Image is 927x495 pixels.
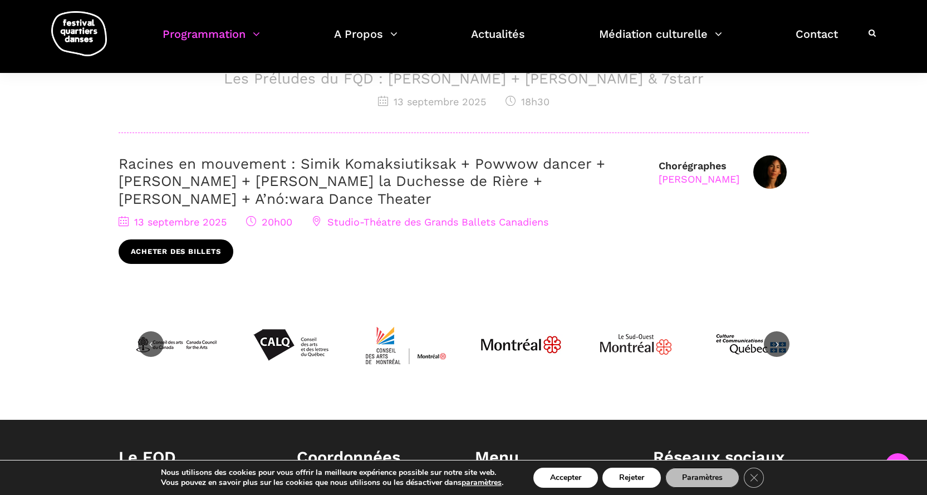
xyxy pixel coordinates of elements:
[506,96,550,107] span: 18h30
[161,478,503,488] p: Vous pouvez en savoir plus sur les cookies que nous utilisons ou les désactiver dans .
[659,159,739,185] div: Chorégraphes
[119,155,605,207] a: Racines en mouvement : Simik Komaksiutiksak + Powwow dancer + [PERSON_NAME] + [PERSON_NAME] la Du...
[119,239,233,264] a: Acheter des billets
[479,303,563,386] img: JPGnr_b
[533,468,598,488] button: Accepter
[653,448,809,467] h1: Réseaux sociaux
[161,468,503,478] p: Nous utilisons des cookies pour vous offrir la meilleure expérience possible sur notre site web.
[599,24,722,57] a: Médiation culturelle
[709,303,793,386] img: mccq-3-3
[119,448,274,467] h1: Le FQD
[119,216,227,228] span: 13 septembre 2025
[475,448,631,467] h1: Menu
[364,303,448,386] img: CMYK_Logo_CAMMontreal
[462,478,502,488] button: paramètres
[119,70,809,87] h3: Les Préludes du FQD : [PERSON_NAME] + [PERSON_NAME] & 7starr
[659,173,739,185] div: [PERSON_NAME]
[471,24,525,57] a: Actualités
[297,448,453,467] h1: Coordonnées
[744,468,764,488] button: Close GDPR Cookie Banner
[163,24,260,57] a: Programmation
[334,24,398,57] a: A Propos
[602,468,661,488] button: Rejeter
[796,24,838,57] a: Contact
[51,11,107,56] img: logo-fqd-med
[594,303,678,386] img: Logo_Mtl_Le_Sud-Ouest.svg_
[312,216,548,228] span: Studio-Théatre des Grands Ballets Canadiens
[665,468,739,488] button: Paramètres
[246,216,292,228] span: 20h00
[249,303,332,386] img: Calq_noir
[134,303,218,386] img: CAC_BW_black_f
[378,96,486,107] span: 13 septembre 2025
[753,155,787,189] img: Diabo.Barbara Headshot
